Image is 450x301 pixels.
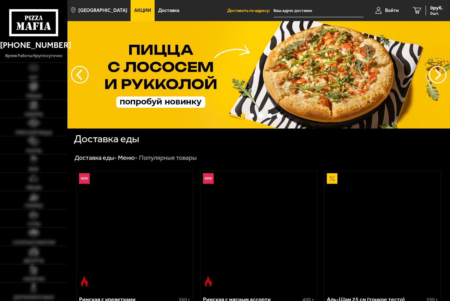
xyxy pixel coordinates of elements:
img: Острое блюдо [79,276,90,287]
span: Салаты и закуски [13,240,55,245]
img: Острое блюдо [203,276,214,287]
button: предыдущий [429,66,446,83]
input: Ваш адрес доставки [274,4,364,17]
img: Новинка [79,173,90,184]
a: АкционныйАль-Шам 25 см (тонкое тесто) [324,171,440,289]
div: Популярные товары [139,154,197,162]
a: НовинкаОстрое блюдоРимская с креветками [77,171,193,289]
h1: Доставка еды [74,134,139,144]
span: Наборы [25,112,43,117]
a: НовинкаОстрое блюдоРимская с мясным ассорти [200,171,317,289]
span: Хит [29,76,38,80]
button: точки переключения [250,113,254,118]
span: WOK [29,167,39,172]
img: Акционный [327,173,337,184]
span: Напитки [23,277,44,282]
span: Обеды [26,186,42,190]
a: Меню- [118,154,138,162]
img: Новинка [203,173,214,184]
span: Дополнительно [13,295,54,300]
span: [GEOGRAPHIC_DATA] [78,8,127,13]
span: Горячее [25,204,43,208]
span: Россия, Санкт-Петербург, проспект Энгельса, 132к1 [274,4,364,17]
button: точки переключения [259,113,263,118]
span: 0 шт. [430,11,443,15]
span: Супы [28,222,40,227]
span: Роллы [26,149,42,153]
span: Доставка [158,8,179,13]
span: 0 руб. [430,6,443,11]
button: точки переключения [277,113,281,118]
button: точки переключения [268,113,272,118]
span: Римская пицца [16,131,52,135]
button: точки переключения [241,113,245,118]
span: Войти [385,8,399,13]
a: Доставка еды- [74,154,117,162]
span: Десерты [24,259,44,263]
span: Доставить по адресу: [227,8,274,13]
span: Акции [134,8,151,13]
button: следующий [71,66,89,83]
span: Пицца [26,94,42,99]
